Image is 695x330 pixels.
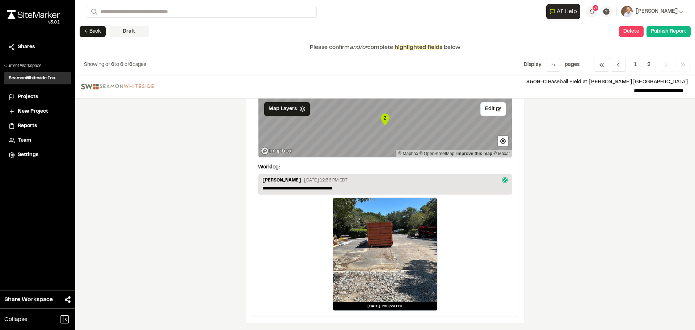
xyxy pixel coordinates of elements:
div: Open AI Assistant [546,4,583,19]
button: Edit [480,102,506,116]
nav: Navigation [594,58,691,72]
div: Oh geez...please don't... [7,19,60,26]
p: Display [524,61,542,69]
span: Share Workspace [4,295,53,304]
a: OpenStreetMap [420,151,455,156]
h3: SeamonWhiteside Inc. [9,75,56,82]
span: 8509-C [526,80,547,84]
span: 6 [120,63,123,67]
text: 2 [384,115,386,121]
a: Shares [9,43,67,51]
span: Projects [18,93,38,101]
span: Reports [18,122,37,130]
span: highlighted fields [395,45,442,50]
a: Projects [9,93,67,101]
button: Publish Report [646,26,691,37]
a: Settings [9,151,67,159]
div: [DATE] 1:06 pm EDT [333,302,437,310]
a: Map feedback [456,151,492,156]
span: [PERSON_NAME] [636,8,678,16]
p: [PERSON_NAME] [262,177,301,185]
a: Team [9,137,67,145]
a: Reports [9,122,67,130]
button: Open AI Assistant [546,4,580,19]
a: Mapbox logo [261,147,292,155]
span: 3 [594,5,597,11]
a: New Project [9,108,67,116]
div: Map marker [380,112,391,127]
a: [DATE] 1:06 pm EDT [333,197,438,311]
span: Shares [18,43,35,51]
span: 2 [642,58,656,72]
span: Settings [18,151,38,159]
span: 6 [111,63,114,67]
span: 6 [129,63,132,67]
span: Collapse [4,315,28,324]
button: ← Back [80,26,106,37]
img: User [621,6,633,17]
p: Worklog: [258,163,280,171]
button: 5 [546,58,560,72]
span: New Project [18,108,48,116]
p: [DATE] 12:36 PM EDT [304,177,347,184]
button: Find my location [498,136,508,146]
button: Search [87,6,100,18]
button: [PERSON_NAME] [621,6,683,17]
button: 3 [586,6,598,17]
span: and/or [350,45,367,50]
span: Map Layers [269,105,297,113]
img: file [81,84,154,89]
p: to of pages [84,61,146,69]
a: Maxar [493,151,510,156]
p: Please confirm complete below [310,43,460,52]
img: rebrand.png [7,10,60,19]
a: Mapbox [398,151,418,156]
span: 1 [629,58,642,72]
div: Draft [109,26,149,37]
span: Showing of [84,63,111,67]
p: page s [565,61,580,69]
span: AI Help [557,7,577,16]
p: Baseball Field at [PERSON_NAME][GEOGRAPHIC_DATA]. [160,78,689,86]
p: Current Workspace [4,63,71,69]
button: Delete [619,26,644,37]
canvas: Map [258,96,512,157]
span: Team [18,137,31,145]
